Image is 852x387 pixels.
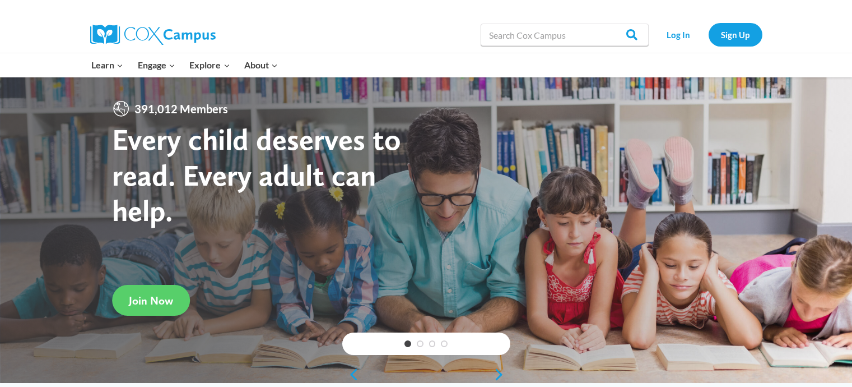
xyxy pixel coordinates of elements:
a: Sign Up [709,23,762,46]
input: Search Cox Campus [481,24,649,46]
a: next [493,368,510,381]
a: 3 [429,340,436,347]
a: previous [342,368,359,381]
img: Cox Campus [90,25,216,45]
nav: Primary Navigation [85,53,285,77]
span: Engage [138,58,175,72]
span: 391,012 Members [130,100,232,118]
span: About [244,58,278,72]
div: content slider buttons [342,363,510,386]
a: Log In [654,23,703,46]
span: Join Now [129,294,173,307]
a: 1 [404,340,411,347]
strong: Every child deserves to read. Every adult can help. [112,121,401,228]
a: 2 [417,340,423,347]
a: Join Now [112,285,190,316]
a: 4 [441,340,448,347]
span: Learn [91,58,123,72]
span: Explore [189,58,230,72]
nav: Secondary Navigation [654,23,762,46]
